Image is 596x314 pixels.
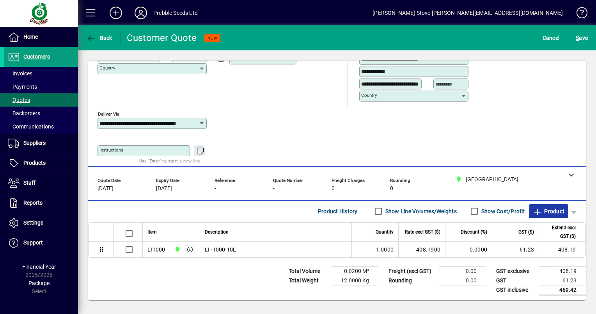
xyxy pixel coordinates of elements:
td: Total Weight [285,276,332,285]
a: Staff [4,173,78,193]
span: Item [147,228,157,236]
mat-label: Instructions [99,147,123,153]
span: Payments [8,84,37,90]
td: GST exclusive [492,266,539,276]
button: Add [103,6,128,20]
a: Products [4,153,78,173]
span: CHRISTCHURCH [172,245,181,254]
span: [DATE] [98,186,114,192]
mat-label: Deliver via [98,111,119,116]
div: 408.1900 [403,246,440,253]
span: Rate excl GST ($) [405,228,440,236]
a: Reports [4,193,78,213]
span: GST ($) [518,228,534,236]
span: S [576,35,579,41]
button: Save [574,31,590,45]
td: 469.42 [539,285,586,295]
span: [DATE] [156,186,172,192]
td: Freight (excl GST) [385,266,439,276]
div: [PERSON_NAME] Stove [PERSON_NAME][EMAIL_ADDRESS][DOMAIN_NAME] [372,7,563,19]
span: Settings [23,219,43,226]
span: Quotes [8,97,30,103]
span: Discount (%) [461,228,487,236]
app-page-header-button: Back [78,31,121,45]
span: Reports [23,200,43,206]
a: Backorders [4,107,78,120]
mat-label: Country [361,93,377,98]
span: Backorders [8,110,40,116]
div: Customer Quote [127,32,197,44]
span: Staff [23,180,35,186]
td: Total Volume [285,266,332,276]
td: 0.00 [439,266,486,276]
span: Communications [8,123,54,130]
button: Back [84,31,114,45]
span: Cancel [543,32,560,44]
td: GST [492,276,539,285]
span: Back [86,35,112,41]
td: 408.19 [539,266,586,276]
td: GST inclusive [492,285,539,295]
span: NEW [208,36,217,41]
td: Rounding [385,276,439,285]
span: Products [23,160,46,166]
a: Knowledge Base [571,2,586,27]
td: 0.0000 [445,242,492,257]
span: Product [533,205,564,218]
span: LI -1000 10L [205,246,236,253]
a: Settings [4,213,78,233]
span: Suppliers [23,140,46,146]
span: 0 [332,186,335,192]
td: 61.23 [492,242,539,257]
span: Support [23,239,43,246]
td: 0.0200 M³ [332,266,378,276]
span: 0 [390,186,393,192]
button: Product History [315,204,361,218]
span: - [273,186,275,192]
button: Product [529,204,568,218]
a: Home [4,27,78,47]
a: Invoices [4,67,78,80]
span: Invoices [8,70,32,77]
mat-label: Country [99,65,115,71]
mat-hint: Use 'Enter' to start a new line [139,156,200,165]
div: Prebble Seeds Ltd [153,7,198,19]
span: Description [205,228,229,236]
button: Profile [128,6,153,20]
span: Financial Year [22,264,56,270]
span: Product History [318,205,358,218]
label: Show Line Volumes/Weights [384,207,457,215]
td: 408.19 [539,242,585,257]
span: Quantity [376,228,394,236]
button: Cancel [541,31,562,45]
a: Communications [4,120,78,133]
a: Suppliers [4,134,78,153]
div: LI1000 [147,246,165,253]
a: Payments [4,80,78,93]
span: Customers [23,54,50,60]
td: 61.23 [539,276,586,285]
a: Support [4,233,78,253]
td: 12.0000 Kg [332,276,378,285]
a: Quotes [4,93,78,107]
span: Package [28,280,50,286]
td: 0.00 [439,276,486,285]
label: Show Cost/Profit [480,207,525,215]
span: Home [23,34,38,40]
span: Extend excl GST ($) [544,223,576,241]
span: - [215,186,216,192]
span: 1.0000 [376,246,394,253]
span: ave [576,32,588,44]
